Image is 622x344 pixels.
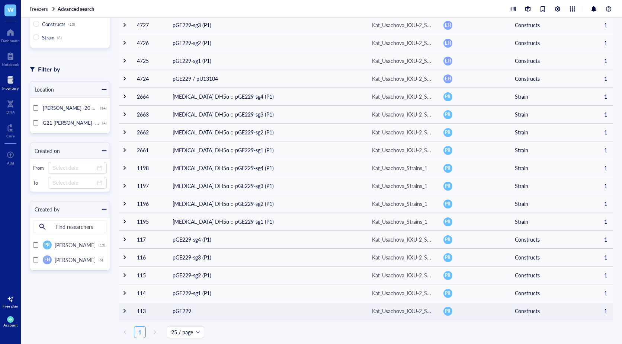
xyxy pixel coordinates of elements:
div: (13) [99,243,105,247]
div: Kat_Usachova_Strains_1 [372,200,427,208]
span: left [123,330,127,334]
div: Kat_Usachova_KXU-2_Sporeamicin_Box4 [372,128,432,136]
div: Kat_Usachova_KXU-2_Sporeamicin_Box2 [372,74,432,83]
td: 1 [580,141,613,159]
td: pGE229-sg2 (P1) [167,34,366,52]
td: Constructs [509,284,580,302]
td: [MEDICAL_DATA] DH5α :: pGE229-sg3 (P1) [167,177,366,195]
span: Constructs [42,20,65,28]
div: Add [7,161,14,165]
td: 1 [580,177,613,195]
td: [MEDICAL_DATA] DH5α :: pGE229-sg1 (P1) [167,213,366,230]
td: 1 [580,266,613,284]
td: [MEDICAL_DATA] DH5α :: pGE229-sg2 (P1) [167,123,366,141]
div: Kat_Usachova_Strains_1 [372,217,427,226]
span: [PERSON_NAME] -20 Archive [43,104,108,111]
td: pGE229-sg3 (P1) [167,248,366,266]
td: 4727 [131,16,167,34]
div: Kat_Usachova_Strains_1 [372,182,427,190]
span: Strain [42,34,54,41]
span: EH [445,76,451,82]
td: Strain [509,159,580,177]
td: Strain [509,195,580,213]
span: PR [445,201,451,207]
td: Constructs [509,302,580,320]
div: Kat_Usachova_KXU-2_Sporeamicin_Box4 [372,92,432,101]
div: Kat_Usachova_KXU-2_Sporeamicin_Box2 [372,289,432,297]
td: 1 [580,52,613,70]
div: Kat_Usachova_KXU-2_Sporeamicin_Box2 [372,39,432,47]
td: pGE229-sg2 (P1) [167,266,366,284]
span: [PERSON_NAME] [55,256,96,264]
span: W [7,5,14,14]
td: 1 [580,87,613,105]
td: 2661 [131,141,167,159]
div: Account [3,323,18,327]
div: (8) [57,35,62,40]
div: DNA [6,110,15,114]
div: Kat_Usachova_KXU-2_Sporeamicin_Box2 [372,57,432,65]
div: (4) [102,121,107,125]
span: EH [44,257,50,263]
span: PR [44,242,50,248]
div: Created on [30,147,60,155]
a: Dashboard [1,26,20,43]
div: Filter by [38,64,60,74]
td: pGE229 [167,302,366,320]
td: 1195 [131,213,167,230]
a: Core [6,122,15,138]
td: 1 [580,284,613,302]
span: PR [445,111,451,118]
a: Notebook [2,50,19,67]
div: Kat_Usachova_KXU-2_Sporeamicin_Box4 [372,110,432,118]
span: EH [445,40,451,47]
td: [MEDICAL_DATA] DH5α :: pGE229-sg4 (P1) [167,159,366,177]
td: [MEDICAL_DATA] DH5α :: pGE229-sg4 (P1) [167,87,366,105]
td: 116 [131,248,167,266]
div: Kat_Usachova_KXU-2_Sporeamicin_Box2 [372,271,432,279]
button: right [149,326,161,338]
td: 4726 [131,34,167,52]
span: Freezers [30,5,48,12]
div: Kat_Usachova_KXU-2_Sporeamicin_Box2 [372,307,432,315]
div: Kat_Usachova_Strains_1 [372,164,427,172]
td: 1 [580,195,613,213]
td: Constructs [509,248,580,266]
div: (14) [100,106,107,110]
td: pGE229-sg3 (P1) [167,16,366,34]
span: EH [445,58,451,64]
div: Free plan [3,304,18,308]
input: Select date [52,179,96,187]
td: Strain [509,123,580,141]
div: Kat_Usachova_KXU-2_Sporeamicin_Box2 [372,21,432,29]
div: To [33,179,45,186]
span: PR [445,272,451,279]
div: Location [30,85,54,93]
td: 117 [131,230,167,248]
span: PR [445,290,451,297]
td: pGE229-sg1 (P1) [167,284,366,302]
td: Constructs [509,70,580,87]
span: PR [445,236,451,243]
span: PR [445,219,451,225]
a: DNA [6,98,15,114]
a: Inventory [2,74,19,90]
div: From [33,165,45,171]
span: PR [445,129,451,136]
td: Constructs [509,52,580,70]
td: 1 [580,230,613,248]
a: Freezers [30,6,56,12]
td: 1 [580,248,613,266]
td: 1 [580,213,613,230]
td: 1 [580,302,613,320]
td: 4725 [131,52,167,70]
td: 1196 [131,195,167,213]
li: Next Page [149,326,161,338]
a: Advanced search [58,6,96,12]
td: Strain [509,213,580,230]
td: 1 [580,34,613,52]
td: pGE229-sg1 (P1) [167,52,366,70]
td: Constructs [509,16,580,34]
td: Constructs [509,230,580,248]
td: 1 [580,105,613,123]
